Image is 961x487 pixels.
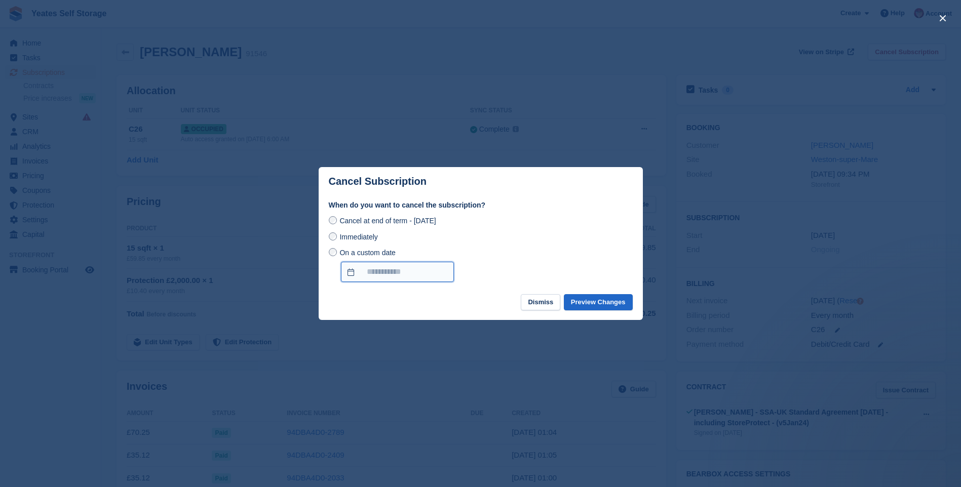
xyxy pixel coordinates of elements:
[341,262,454,282] input: On a custom date
[339,217,436,225] span: Cancel at end of term - [DATE]
[521,294,560,311] button: Dismiss
[935,10,951,26] button: close
[339,233,377,241] span: Immediately
[329,216,337,224] input: Cancel at end of term - [DATE]
[329,232,337,240] input: Immediately
[329,248,337,256] input: On a custom date
[564,294,633,311] button: Preview Changes
[329,200,633,211] label: When do you want to cancel the subscription?
[329,176,427,187] p: Cancel Subscription
[339,249,396,257] span: On a custom date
